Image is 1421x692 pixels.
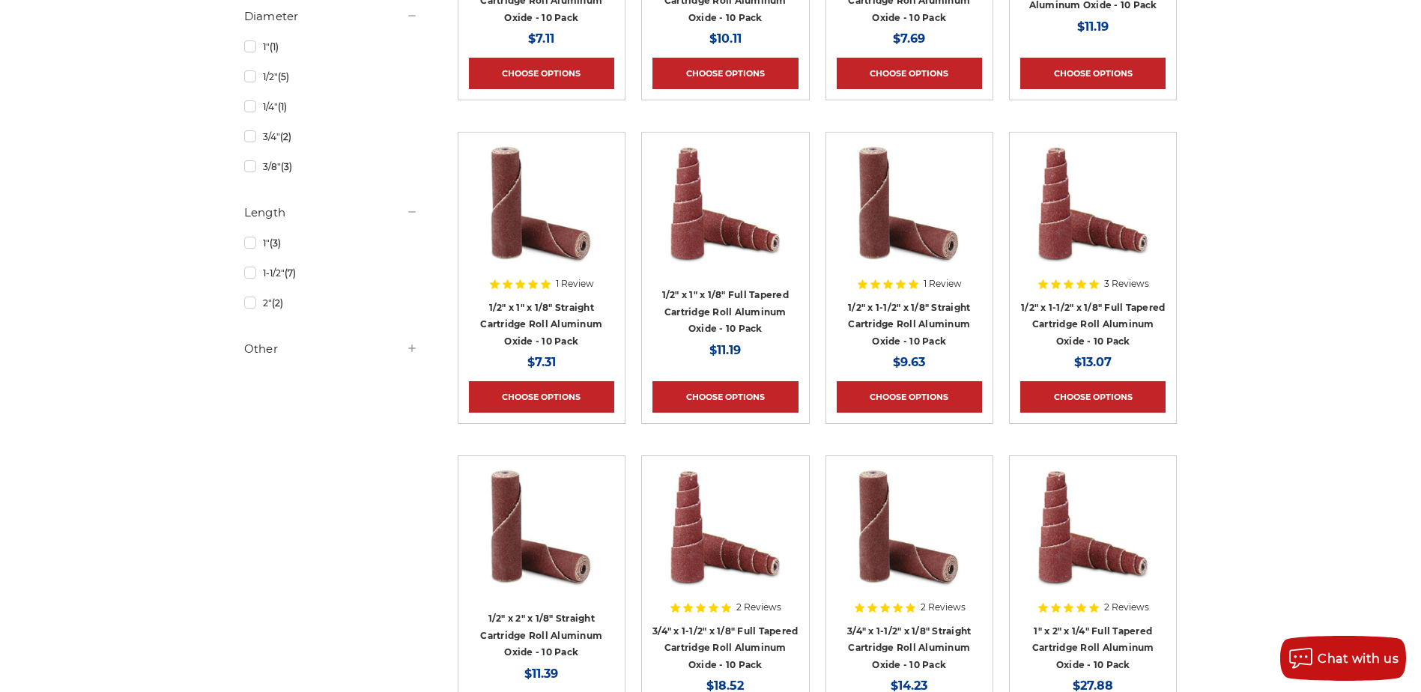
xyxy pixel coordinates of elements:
a: Choose Options [469,381,614,413]
a: 1/2" x 2" x 1/8" Straight Cartridge Roll Aluminum Oxide - 10 Pack [480,613,602,658]
a: Cartridge Roll 1/2" x 2" x 1/8"" Straight [469,467,614,612]
a: Choose Options [652,58,798,89]
a: 1" [244,230,418,256]
a: 3/8" [244,154,418,180]
img: Cartridge Roll 3/4" x 1-1/2" x 1/8" Straight [849,467,969,586]
a: Cartridge Roll 1/2" x 1" x 1/8" Straight [469,143,614,288]
h5: Diameter [244,7,418,25]
img: Cartridge Roll 1/2" x 2" x 1/8"" Straight [482,467,602,586]
a: Choose Options [1020,58,1166,89]
a: Choose Options [837,58,982,89]
h5: Other [244,340,418,358]
span: $7.31 [527,355,556,369]
h5: Length [244,204,418,222]
a: 1/2" x 1-1/2" x 1/8" Straight Cartridge Roll Aluminum Oxide - 10 Pack [848,302,970,347]
img: Cartridge Roll 1" x 2" x 1/4" Full Tapered [1033,467,1153,586]
a: 3/4" x 1-1/2" x 1/8" Straight Cartridge Roll Aluminum Oxide - 10 Pack [847,625,971,670]
span: $11.19 [1077,19,1109,34]
span: $7.11 [528,31,554,46]
a: 1/2" [244,64,418,90]
span: (1) [270,41,279,52]
a: 1/4" [244,94,418,120]
span: $11.19 [709,343,741,357]
a: Choose Options [1020,381,1166,413]
a: Cartridge Roll 3/4" x 1-1/2" x 1/8" Tapered [652,467,798,612]
span: $7.69 [893,31,925,46]
a: Choose Options [469,58,614,89]
span: (1) [278,101,287,112]
span: (3) [270,237,281,249]
a: 3/4" x 1-1/2" x 1/8" Full Tapered Cartridge Roll Aluminum Oxide - 10 Pack [652,625,798,670]
img: Cartridge Roll 3/4" x 1-1/2" x 1/8" Tapered [665,467,785,586]
span: Chat with us [1318,652,1399,666]
a: Choose Options [837,381,982,413]
span: (5) [278,71,289,82]
a: 1-1/2" [244,260,418,286]
a: 1" x 2" x 1/4" Full Tapered Cartridge Roll Aluminum Oxide - 10 Pack [1032,625,1154,670]
a: Cartridge Roll 1/2" x 1-1/2" x 1/8" Full Tapered [1020,143,1166,288]
a: 1" [244,34,418,60]
button: Chat with us [1280,636,1406,681]
span: $9.63 [893,355,925,369]
span: (3) [281,161,292,172]
a: Cartridge Roll 1/2" x 1" x 1/8" Full Tapered [652,143,798,288]
a: 2" [244,290,418,316]
span: $13.07 [1074,355,1112,369]
a: Cartridge Roll 1" x 2" x 1/4" Full Tapered [1020,467,1166,612]
a: 1/2" x 1-1/2" x 1/8" Full Tapered Cartridge Roll Aluminum Oxide - 10 Pack [1021,302,1165,347]
span: $10.11 [709,31,742,46]
a: 1/2" x 1" x 1/8" Full Tapered Cartridge Roll Aluminum Oxide - 10 Pack [662,289,789,334]
span: (2) [272,297,283,309]
img: Cartridge Roll 1/2" x 1-1/2" x 1/8" Full Tapered [1033,143,1153,263]
span: $11.39 [524,667,558,681]
a: 1/2" x 1" x 1/8" Straight Cartridge Roll Aluminum Oxide - 10 Pack [480,302,602,347]
img: Cartridge Roll 1/2" x 1" x 1/8" Straight [482,143,602,263]
img: Cartridge Roll 1/2" x 1-1/2" x 1/8" Straight [849,143,969,263]
a: Cartridge Roll 1/2" x 1-1/2" x 1/8" Straight [837,143,982,288]
span: (7) [285,267,296,279]
a: Choose Options [652,381,798,413]
span: (2) [280,131,291,142]
a: 3/4" [244,124,418,150]
img: Cartridge Roll 1/2" x 1" x 1/8" Full Tapered [665,143,785,263]
a: Cartridge Roll 3/4" x 1-1/2" x 1/8" Straight [837,467,982,612]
